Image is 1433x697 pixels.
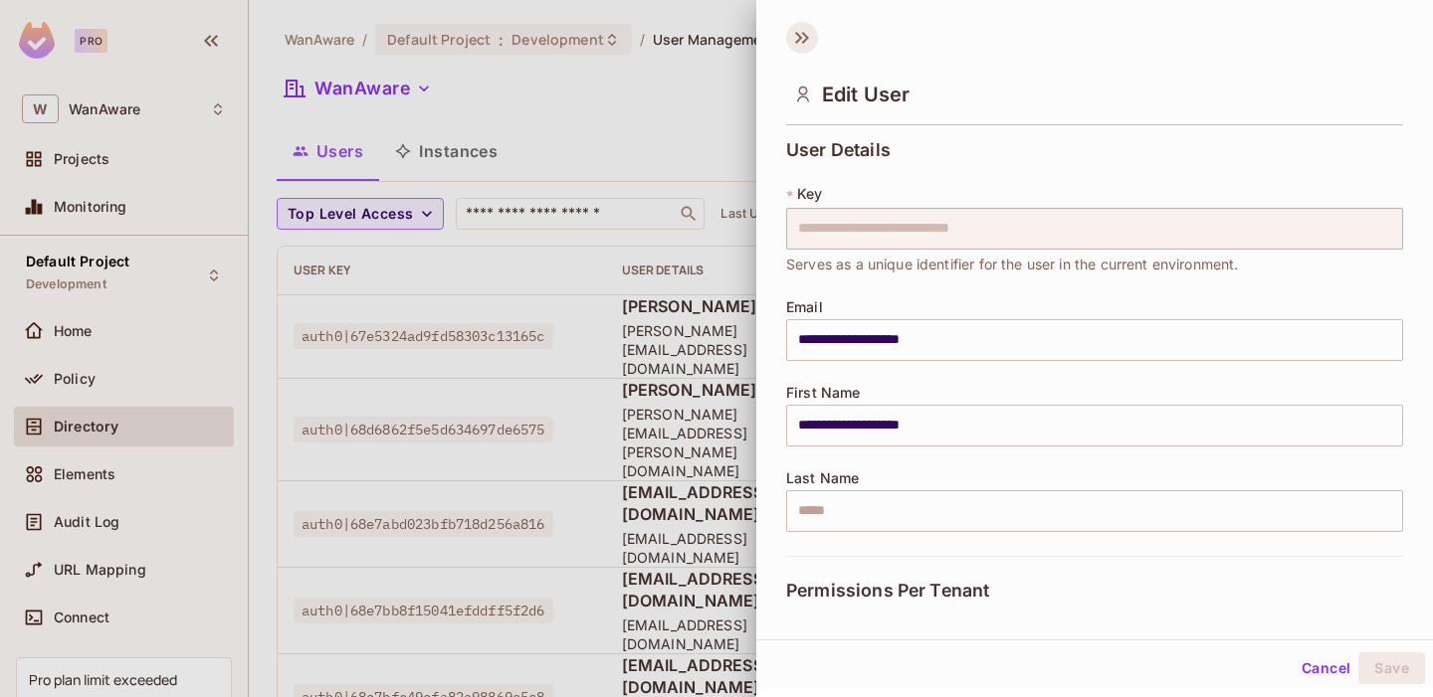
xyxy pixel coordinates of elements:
[786,581,989,601] span: Permissions Per Tenant
[786,254,1239,275] span: Serves as a unique identifier for the user in the current environment.
[786,299,823,315] span: Email
[822,83,910,106] span: Edit User
[786,385,861,401] span: First Name
[797,186,822,202] span: Key
[786,470,859,486] span: Last Name
[1358,652,1425,684] button: Save
[786,140,891,160] span: User Details
[1294,652,1358,684] button: Cancel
